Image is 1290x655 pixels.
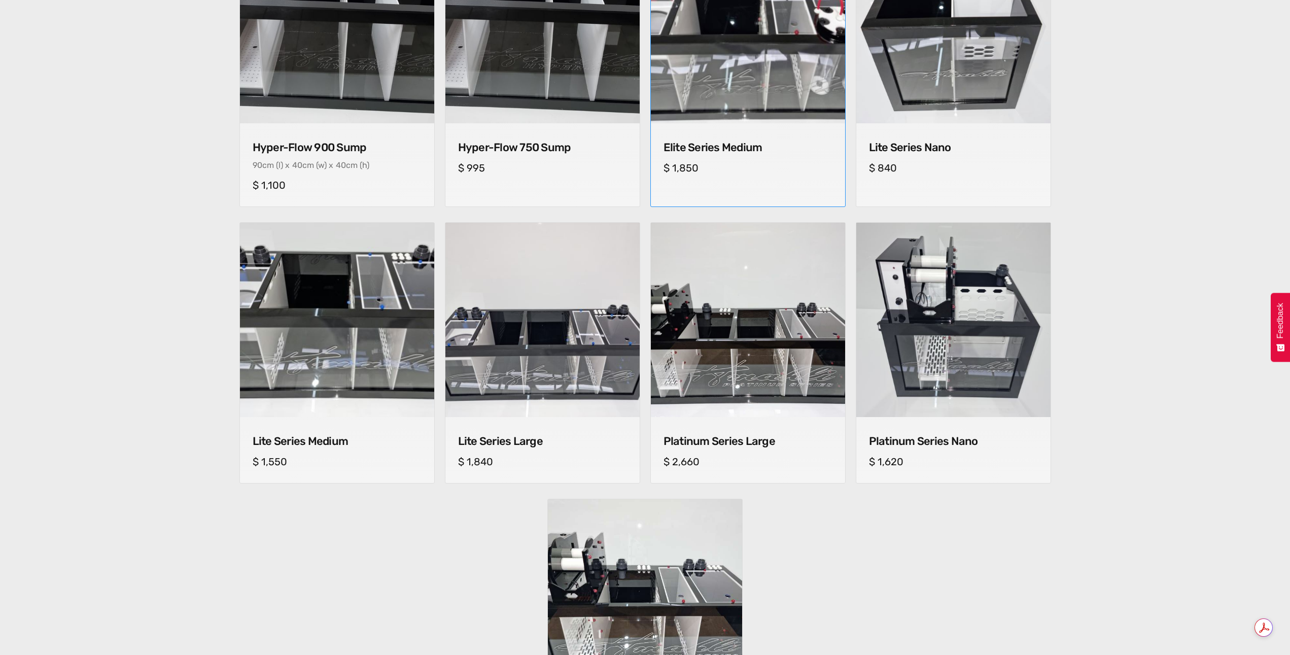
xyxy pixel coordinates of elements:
img: Lite Series Medium [240,223,434,417]
h5: $ 1,620 [869,456,1038,468]
h4: Hyper-Flow 900 Sump [253,141,422,154]
h4: Lite Series Medium [253,435,422,448]
h5: $ 1,100 [253,179,422,191]
div: cm (h) [346,160,369,170]
h5: $ 1,850 [664,162,832,174]
h5: $ 840 [869,162,1038,174]
a: Platinum Series LargePlatinum Series LargePlatinum Series Large$ 2,660 [650,222,846,484]
img: Lite Series Large [445,223,640,417]
span: Feedback [1276,303,1285,338]
div: cm (l) x [262,160,290,170]
h5: $ 2,660 [664,456,832,468]
div: cm (w) x [302,160,333,170]
h5: $ 1,550 [253,456,422,468]
a: Platinum Series NanoPlatinum Series NanoPlatinum Series Nano$ 1,620 [856,222,1051,484]
img: Platinum Series Large [651,223,845,417]
div: 40 [336,160,346,170]
button: Feedback - Show survey [1271,293,1290,362]
h4: Lite Series Nano [869,141,1038,154]
img: Platinum Series Nano [856,223,1051,417]
h5: $ 995 [458,162,627,174]
h4: Platinum Series Nano [869,435,1038,448]
h4: Hyper-Flow 750 Sump [458,141,627,154]
a: Lite Series MediumLite Series MediumLite Series Medium$ 1,550 [239,222,435,484]
h4: Platinum Series Large [664,435,832,448]
div: 40 [292,160,302,170]
h5: $ 1,840 [458,456,627,468]
a: Lite Series LargeLite Series LargeLite Series Large$ 1,840 [445,222,640,484]
div: 90 [253,160,262,170]
h4: Lite Series Large [458,435,627,448]
h4: Elite Series Medium [664,141,832,154]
